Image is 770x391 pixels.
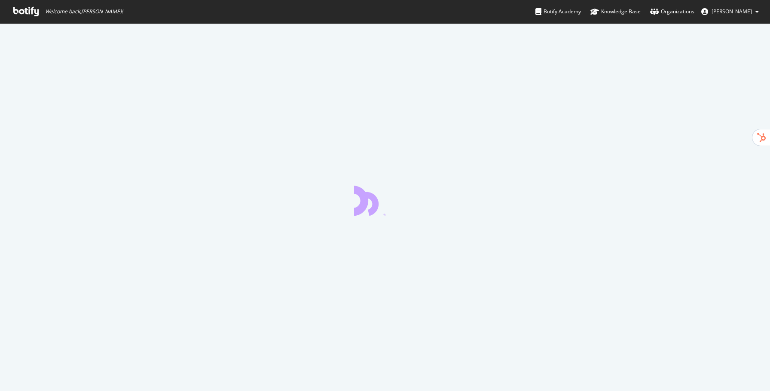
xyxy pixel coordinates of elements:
[535,7,581,16] div: Botify Academy
[354,185,416,216] div: animation
[694,5,766,18] button: [PERSON_NAME]
[650,7,694,16] div: Organizations
[590,7,641,16] div: Knowledge Base
[712,8,752,15] span: Olivier Job
[45,8,123,15] span: Welcome back, [PERSON_NAME] !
